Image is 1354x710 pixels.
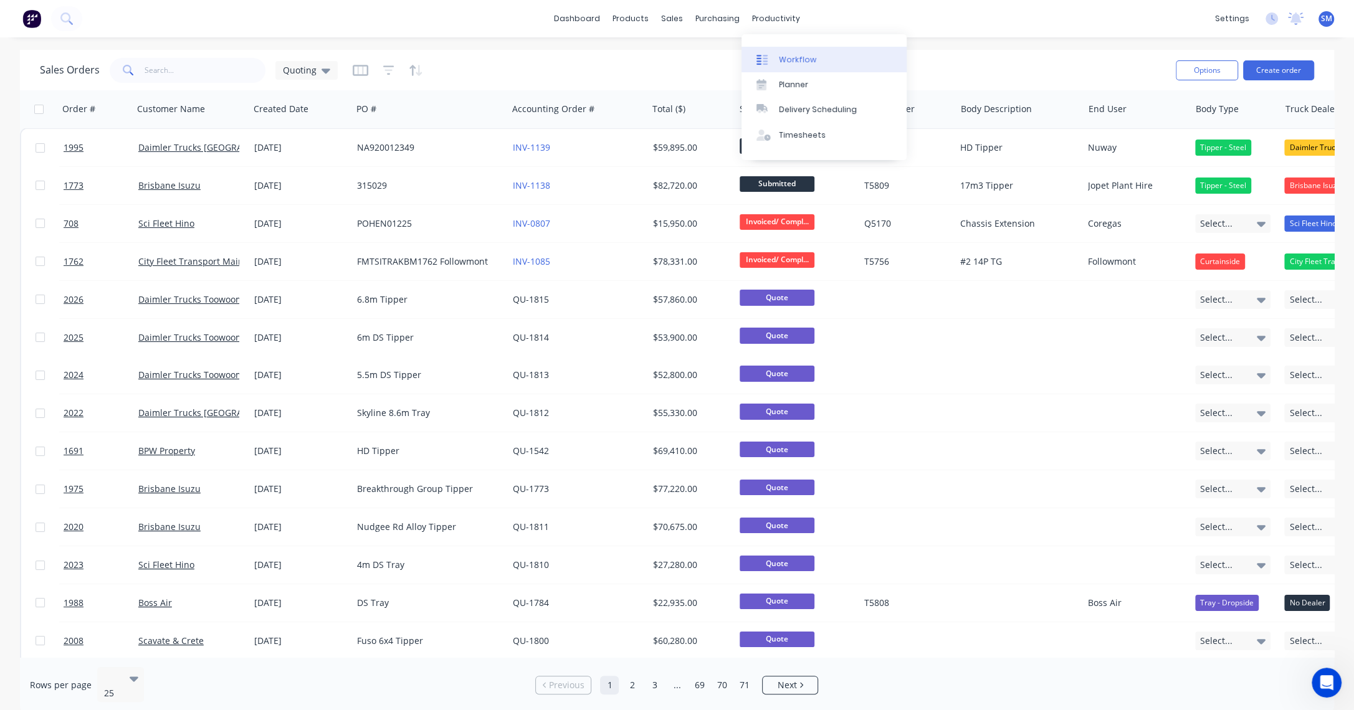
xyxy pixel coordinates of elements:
span: 2008 [64,635,83,647]
a: QU-1814 [513,331,549,343]
a: Scavate & Crete [138,635,204,646]
span: Quoting [283,64,317,77]
a: INV-1139 [513,141,550,153]
div: FMTSITRAKBM1762 Followmont [357,255,495,268]
a: Next page [763,679,818,691]
a: 2026 [64,281,138,318]
a: QU-1542 [513,445,549,457]
span: 2022 [64,407,83,419]
div: Tray - Dropside [1195,595,1259,611]
span: Select... [1200,445,1232,457]
a: dashboard [548,9,606,28]
a: 1995 [64,129,138,166]
div: [DATE] [254,331,347,344]
span: Invoiced/ Compl... [740,214,814,230]
span: 1691 [64,445,83,457]
a: QU-1800 [513,635,549,646]
a: QU-1812 [513,407,549,419]
div: purchasing [689,9,746,28]
div: HD Tipper [960,141,1072,154]
a: INV-1085 [513,255,550,267]
div: NA920012349 [357,141,495,154]
div: $82,720.00 [653,179,726,192]
div: $78,331.00 [653,255,726,268]
a: Previous page [536,679,591,691]
div: Fuso 6x4 Tipper [357,635,495,647]
span: Select... [1289,635,1322,647]
div: Curtainside [1195,253,1245,270]
a: Page 70 [712,676,731,694]
div: $55,330.00 [653,407,726,419]
div: settings [1209,9,1256,28]
span: Quote [740,290,814,305]
a: Page 69 [690,676,708,694]
a: Page 1 is your current page [600,676,619,694]
div: Truck Dealer [1285,103,1338,115]
div: [DATE] [254,293,347,306]
div: Tipper - Steel [1195,140,1251,156]
a: Daimler Trucks [GEOGRAPHIC_DATA] [138,407,290,419]
div: 5.5m DS Tipper [357,369,495,381]
span: 2025 [64,331,83,344]
span: Submitted [740,138,814,154]
div: Delivery Scheduling [779,104,857,115]
a: 2008 [64,622,138,660]
button: Create order [1243,60,1314,80]
span: Quote [740,556,814,571]
span: Select... [1200,407,1232,419]
ul: Pagination [530,676,823,694]
span: Quote [740,442,814,457]
div: T5809 [864,179,946,192]
a: 2024 [64,356,138,394]
button: Options [1176,60,1238,80]
div: Created Date [254,103,308,115]
a: QU-1810 [513,559,549,570]
div: $22,935.00 [653,597,726,609]
span: 1975 [64,483,83,495]
div: $69,410.00 [653,445,726,457]
span: 1988 [64,597,83,609]
div: Timesheets [779,130,826,141]
a: 1975 [64,470,138,508]
a: Planner [741,72,907,97]
div: PO # [356,103,376,115]
a: QU-1811 [513,521,549,532]
div: [DATE] [254,445,347,457]
div: $53,900.00 [653,331,726,344]
div: 6m DS Tipper [357,331,495,344]
a: 2025 [64,319,138,356]
div: Body Description [961,103,1032,115]
span: Select... [1200,521,1232,533]
span: Select... [1200,293,1232,306]
div: Accounting Order # [512,103,594,115]
h1: Sales Orders [40,64,100,76]
a: Daimler Trucks Toowoomba [138,293,254,305]
div: $52,800.00 [653,369,726,381]
a: QU-1813 [513,369,549,381]
a: Daimler Trucks Toowoomba [138,369,254,381]
span: 2024 [64,369,83,381]
div: 25 [104,687,119,699]
div: Total ($) [652,103,685,115]
span: Quote [740,518,814,533]
span: Select... [1200,483,1232,495]
span: Previous [549,679,584,691]
span: SM [1321,13,1332,24]
span: Select... [1200,635,1232,647]
span: Select... [1200,331,1232,344]
div: Jopet Plant Hire [1088,179,1180,192]
span: Select... [1289,445,1322,457]
div: T5808 [864,597,946,609]
a: City Fleet Transport Maintenance [138,255,277,267]
span: Quote [740,632,814,647]
span: Select... [1200,559,1232,571]
div: $70,675.00 [653,521,726,533]
div: 315029 [357,179,495,192]
div: 6.8m Tipper [357,293,495,306]
div: Brisbane Isuzu [1284,177,1345,194]
div: Nuway [1088,141,1180,154]
span: Select... [1289,521,1322,533]
div: Planner [779,79,808,90]
div: Order # [62,103,95,115]
div: Coregas [1088,217,1180,230]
